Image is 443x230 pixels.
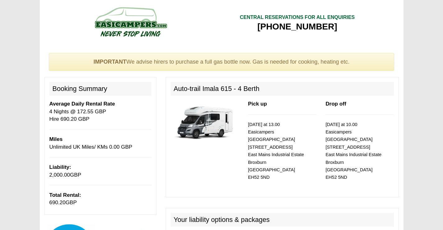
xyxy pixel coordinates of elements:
[325,122,381,180] small: [DATE] at 10.00 Easicampers [GEOGRAPHIC_DATA] [STREET_ADDRESS] East Mains Industrial Estate Broxb...
[49,100,151,123] p: 4 Nights @ 172.55 GBP Hire 690.20 GBP
[171,213,394,227] h2: Your liability options & packages
[171,100,239,144] img: 344.jpg
[248,122,304,180] small: [DATE] at 13.00 Easicampers [GEOGRAPHIC_DATA] [STREET_ADDRESS] East Mains Industrial Estate Broxb...
[49,192,151,207] p: GBP
[240,21,355,32] div: [PHONE_NUMBER]
[49,136,151,151] p: Unlimited UK Miles/ KMs 0.00 GBP
[72,5,190,39] img: campers-checkout-logo.png
[240,14,355,21] div: CENTRAL RESERVATIONS FOR ALL ENQUIRIES
[49,172,70,178] span: 2,000.00
[94,59,127,65] strong: IMPORTANT
[248,101,267,107] b: Pick up
[171,82,394,96] h2: Auto-trail Imala 615 - 4 Berth
[49,200,66,205] span: 690.20
[49,192,81,198] b: Total Rental:
[49,164,71,170] b: Liability:
[49,53,395,71] div: We advise hirers to purchase a full gas bottle now. Gas is needed for cooking, heating etc.
[325,101,346,107] b: Drop off
[49,164,151,179] p: GBP
[49,136,63,142] b: Miles
[49,82,151,96] h2: Booking Summary
[49,101,115,107] b: Average Daily Rental Rate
